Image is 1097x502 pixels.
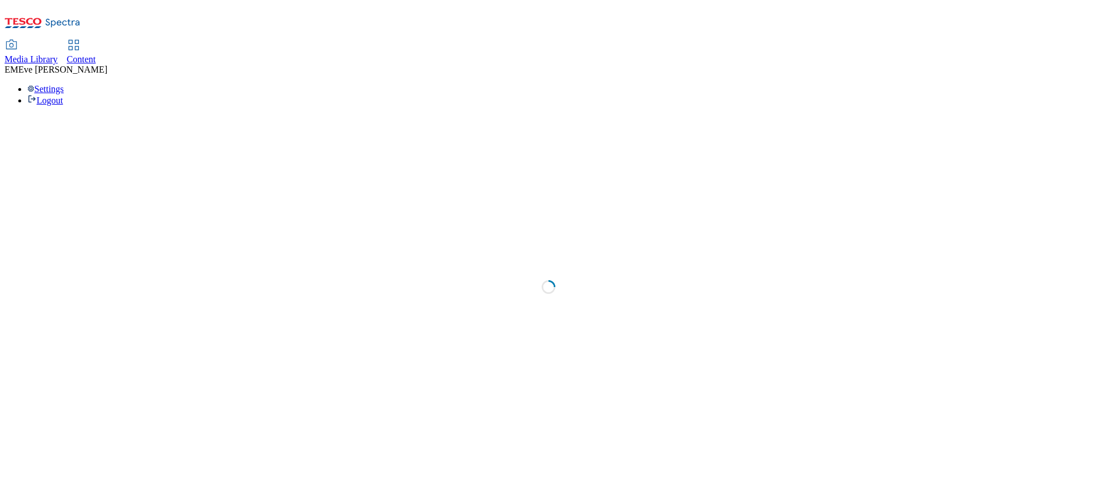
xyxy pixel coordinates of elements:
span: Eve [PERSON_NAME] [18,65,107,74]
a: Settings [27,84,64,94]
a: Content [67,41,96,65]
a: Logout [27,95,63,105]
a: Media Library [5,41,58,65]
span: Media Library [5,54,58,64]
span: EM [5,65,18,74]
span: Content [67,54,96,64]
